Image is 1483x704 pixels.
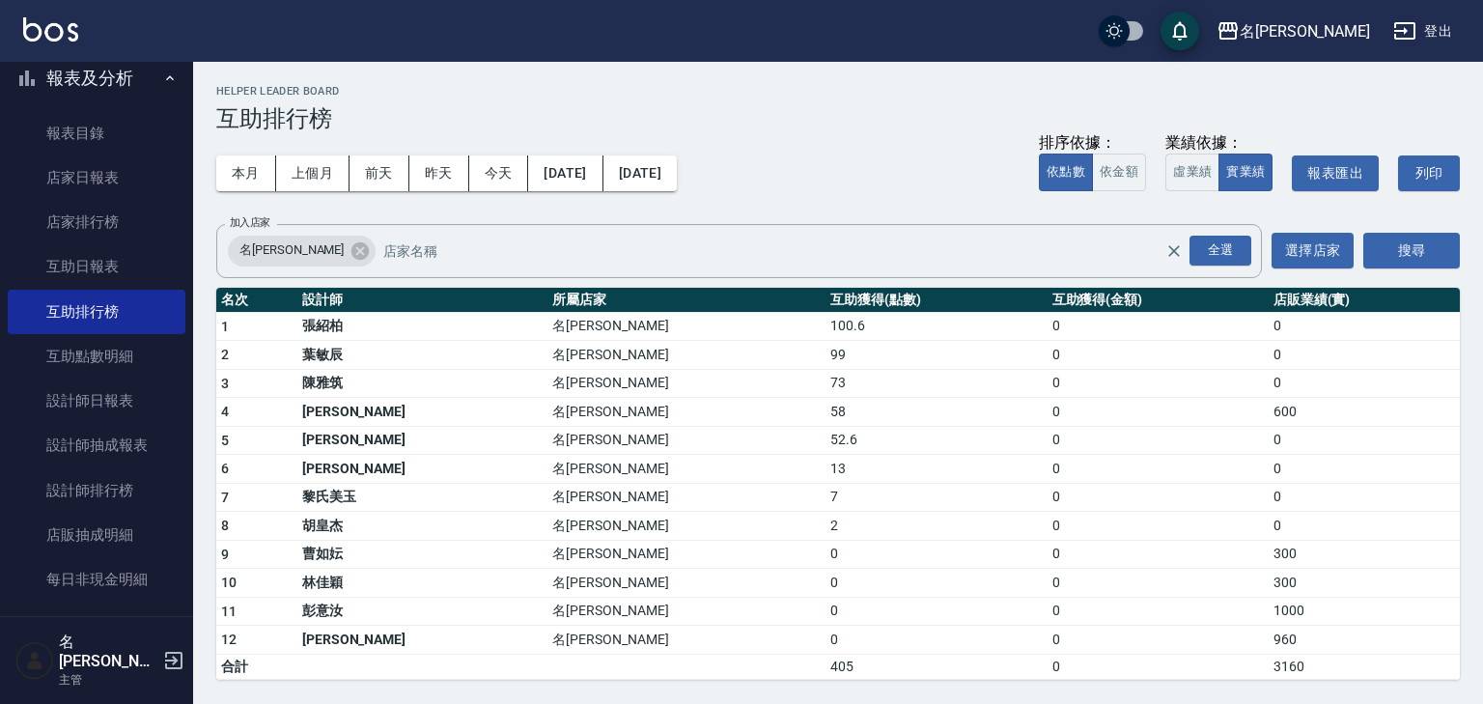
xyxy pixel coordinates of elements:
[1269,312,1460,341] td: 0
[547,369,825,398] td: 名[PERSON_NAME]
[221,518,229,533] span: 8
[1165,154,1219,191] button: 虛業績
[297,369,548,398] td: 陳雅筑
[1269,540,1460,569] td: 300
[297,398,548,427] td: [PERSON_NAME]
[221,376,229,391] span: 3
[276,155,350,191] button: 上個月
[378,234,1199,268] input: 店家名稱
[1048,512,1269,541] td: 0
[547,398,825,427] td: 名[PERSON_NAME]
[1398,155,1460,191] button: 列印
[825,341,1047,370] td: 99
[221,575,238,590] span: 10
[1048,626,1269,655] td: 0
[547,341,825,370] td: 名[PERSON_NAME]
[8,602,185,646] a: 非現金明細對帳單
[8,244,185,289] a: 互助日報表
[1269,654,1460,679] td: 3160
[297,426,548,455] td: [PERSON_NAME]
[8,111,185,155] a: 報表目錄
[825,569,1047,598] td: 0
[297,341,548,370] td: 葉敏辰
[1269,597,1460,626] td: 1000
[8,200,185,244] a: 店家排行榜
[216,288,1460,680] table: a dense table
[1048,654,1269,679] td: 0
[1048,398,1269,427] td: 0
[547,312,825,341] td: 名[PERSON_NAME]
[1039,133,1146,154] div: 排序依據：
[825,540,1047,569] td: 0
[1048,597,1269,626] td: 0
[825,398,1047,427] td: 58
[8,379,185,423] a: 設計師日報表
[1269,288,1460,313] th: 店販業績(實)
[547,626,825,655] td: 名[PERSON_NAME]
[1269,341,1460,370] td: 0
[221,433,229,448] span: 5
[221,490,229,505] span: 7
[825,654,1047,679] td: 405
[1161,238,1188,265] button: Clear
[15,641,54,680] img: Person
[1269,455,1460,484] td: 0
[1269,398,1460,427] td: 600
[1269,483,1460,512] td: 0
[216,654,297,679] td: 合計
[1269,569,1460,598] td: 300
[547,540,825,569] td: 名[PERSON_NAME]
[825,288,1047,313] th: 互助獲得(點數)
[23,17,78,42] img: Logo
[547,455,825,484] td: 名[PERSON_NAME]
[547,288,825,313] th: 所屬店家
[547,483,825,512] td: 名[PERSON_NAME]
[1269,369,1460,398] td: 0
[228,236,376,267] div: 名[PERSON_NAME]
[825,483,1047,512] td: 7
[8,513,185,557] a: 店販抽成明細
[8,468,185,513] a: 設計師排行榜
[297,288,548,313] th: 設計師
[8,53,185,103] button: 報表及分析
[1092,154,1146,191] button: 依金額
[221,404,229,419] span: 4
[221,347,229,362] span: 2
[547,426,825,455] td: 名[PERSON_NAME]
[1189,236,1251,266] div: 全選
[409,155,469,191] button: 昨天
[825,369,1047,398] td: 73
[297,512,548,541] td: 胡皇杰
[1048,540,1269,569] td: 0
[8,557,185,602] a: 每日非現金明細
[297,483,548,512] td: 黎氏美玉
[825,426,1047,455] td: 52.6
[1363,233,1460,268] button: 搜尋
[59,671,157,689] p: 主管
[1385,14,1460,49] button: 登出
[469,155,529,191] button: 今天
[825,512,1047,541] td: 2
[603,155,677,191] button: [DATE]
[1218,154,1273,191] button: 實業績
[1048,369,1269,398] td: 0
[1165,133,1273,154] div: 業績依據：
[221,632,238,647] span: 12
[350,155,409,191] button: 前天
[59,633,157,671] h5: 名[PERSON_NAME]
[825,455,1047,484] td: 13
[216,85,1460,98] h2: Helper Leader Board
[825,626,1047,655] td: 0
[1209,12,1378,51] button: 名[PERSON_NAME]
[1048,341,1269,370] td: 0
[1269,512,1460,541] td: 0
[221,547,229,562] span: 9
[1292,155,1379,191] button: 報表匯出
[221,604,238,619] span: 11
[297,569,548,598] td: 林佳穎
[216,288,297,313] th: 名次
[547,569,825,598] td: 名[PERSON_NAME]
[1048,426,1269,455] td: 0
[221,461,229,476] span: 6
[216,155,276,191] button: 本月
